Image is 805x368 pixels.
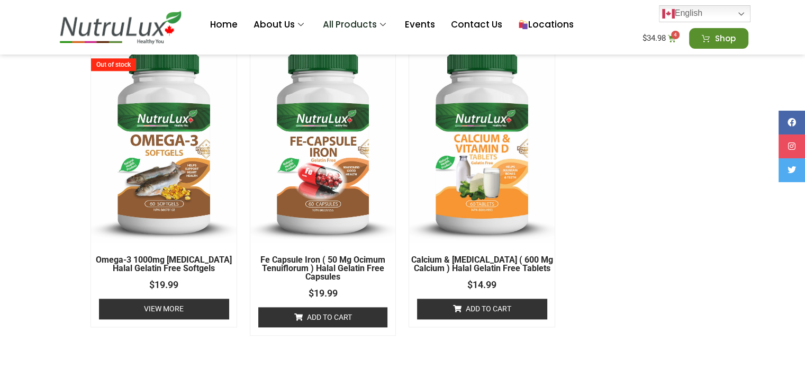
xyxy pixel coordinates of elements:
[250,256,396,281] a: Fe Capsule Iron ( 50 mg Ocimum Tenuiflorum ) Halal Gelatin Free Capsules
[671,31,680,39] span: 4
[519,20,528,29] img: 🛍️
[250,42,396,243] img: Fe Capsule Iron ( 50 mg Ocimum Tenuiflorum ) Halal Gelatin Free Capsules
[91,256,237,273] a: Omega-3 1000mg [MEDICAL_DATA] Halal Gelatin Free Softgels
[643,33,647,43] span: $
[149,279,155,290] span: $
[202,4,246,46] a: Home
[309,288,338,299] bdi: 19.99
[258,307,388,327] a: Add to cart: “Fe Capsule Iron ( 50 mg Ocimum Tenuiflorum ) Halal Gelatin Free Capsules”
[315,4,397,46] a: All Products
[659,5,750,22] a: English
[397,4,443,46] a: Events
[467,279,473,290] span: $
[91,42,237,243] img: Omega-3 1000mg Fish Oil Halal Gelatin Free Softgels
[91,58,136,71] span: Out of stock
[467,279,496,290] bdi: 14.99
[443,4,510,46] a: Contact Us
[309,288,314,299] span: $
[417,299,547,319] a: Add to cart: “Calcium & Vitamin D ( 600 mg Calcium ) Halal Gelatin Free Tablets”
[643,33,666,43] bdi: 34.98
[246,4,315,46] a: About Us
[689,28,748,49] a: Shop
[409,256,555,273] a: Calcium & [MEDICAL_DATA] ( 600 mg Calcium ) Halal Gelatin Free Tablets
[510,4,582,46] a: Locations
[662,7,675,20] img: en
[409,42,555,243] img: Calcium & Vitamin D ( 600 mg Calcium ) Halal Gelatin Free Tablets
[149,279,178,290] bdi: 19.99
[99,299,229,319] a: Read more about “Omega-3 1000mg Fish Oil Halal Gelatin Free Softgels”
[630,28,689,49] a: $34.98 4
[715,34,736,42] span: Shop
